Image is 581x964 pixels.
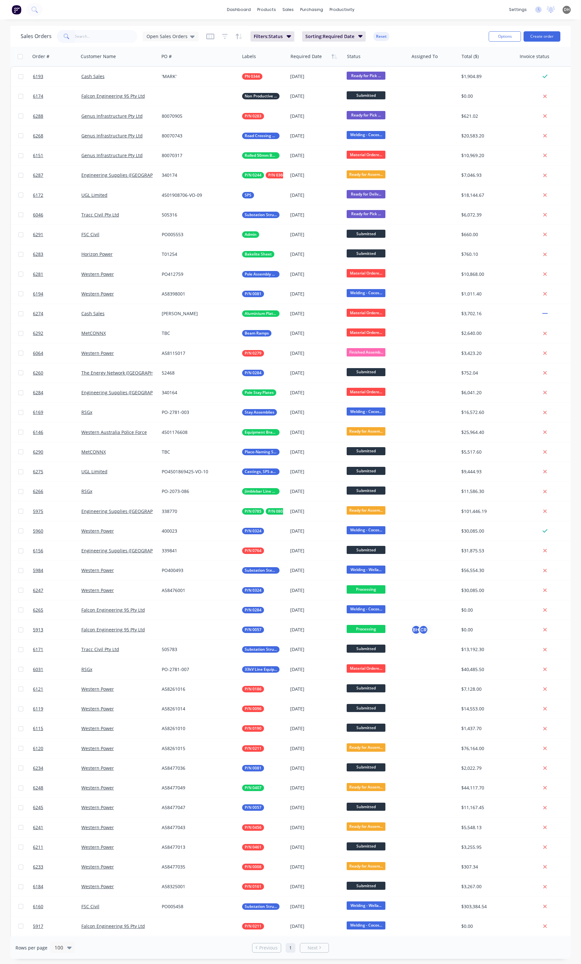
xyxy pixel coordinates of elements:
a: 6241 [33,818,81,837]
button: Create order [524,31,560,42]
button: P/N 0461 [242,844,264,850]
span: Ready for Pick ... [347,111,385,119]
span: 6268 [33,133,43,139]
a: Engineering Supplies ([GEOGRAPHIC_DATA]) Pty Ltd [81,508,192,514]
span: Material Ordere... [347,269,385,277]
a: 6233 [33,857,81,877]
button: P/N 0081 [242,291,264,297]
span: P/N 0324 [245,587,261,594]
a: 6291 [33,225,81,244]
span: Next [308,945,318,951]
span: Equipment Brackets [245,429,277,436]
span: Open Sales Orders [147,33,188,40]
span: 6031 [33,666,43,673]
div: $10,868.00 [461,271,511,277]
span: P/N 0324 [245,528,261,534]
span: 6184 [33,883,43,890]
span: P/N 0081 [245,765,261,771]
div: $20,583.20 [461,133,511,139]
a: 6194 [33,284,81,304]
button: Pole Assembly Compression Tool [242,271,280,277]
span: 6193 [33,73,43,80]
div: 340174 [162,172,233,178]
a: RSGx [81,409,92,415]
a: MetCONNX [81,449,106,455]
span: 6248 [33,785,43,791]
span: P/N 0081 [245,291,261,297]
button: P/N 0008 [242,864,264,870]
span: Material Ordere... [347,151,385,159]
button: Pole Stay Plates [242,389,276,396]
a: RSGx [81,666,92,672]
div: [DATE] [290,212,341,218]
span: 6287 [33,172,43,178]
a: Engineering Supplies ([GEOGRAPHIC_DATA]) Pty Ltd [81,389,192,396]
button: Filters:Status [250,31,294,42]
span: 6151 [33,152,43,159]
a: 6146 [33,423,81,442]
button: 33kV Line Equipment [242,666,280,673]
div: productivity [326,5,358,15]
a: Page 1 is your current page [286,943,295,953]
div: [DATE] [290,271,341,277]
span: 6169 [33,409,43,416]
a: Horizon Power [81,251,113,257]
div: Customer Name [81,53,116,60]
button: Substation Structural Steel [242,212,280,218]
a: 5975 [33,502,81,521]
span: 6174 [33,93,43,99]
a: 6115 [33,719,81,738]
span: P/N 0802 [268,508,285,515]
div: PO412759 [162,271,233,277]
div: [DATE] [290,192,341,198]
button: P/N 0211 [242,923,264,929]
button: Sorting:Required Date [302,31,366,42]
button: Place-Naming Signage Stands [242,449,280,455]
span: P/N 0161 [245,883,261,890]
button: Rolled 50mm Bars [242,152,280,159]
span: P/N 0057 [245,627,261,633]
span: Pole Stay Plates [245,389,274,396]
a: 6287 [33,166,81,185]
div: [DATE] [290,251,341,257]
a: FSC Civil [81,231,99,237]
div: Order # [32,53,49,60]
span: P/N 0456 [245,824,261,831]
a: 5960 [33,521,81,541]
a: 6174 [33,86,81,106]
span: Filters: Status [254,33,283,40]
span: Admin [245,231,257,238]
a: Western Power [81,824,114,830]
a: Western Australia Police Force [81,429,147,435]
a: Cash Sales [81,73,105,79]
a: UGL Limited [81,468,107,475]
span: 6288 [33,113,43,119]
button: P/N 0190 [242,725,264,732]
a: Western Power [81,804,114,810]
a: 6172 [33,186,81,205]
div: Assigned To [412,53,438,60]
button: P/N 0057 [242,804,264,811]
a: Western Power [81,271,114,277]
div: $660.00 [461,231,511,238]
a: 6265 [33,600,81,620]
div: [DATE] [290,133,341,139]
span: 6171 [33,646,43,653]
span: SPS [245,192,251,198]
span: Welding - Cocos... [347,289,385,297]
a: Western Power [81,844,114,850]
span: Beam Ramps [245,330,269,336]
a: Western Power [81,765,114,771]
button: P/N 0081 [242,765,264,771]
a: 6151 [33,146,81,165]
span: Substation Steel & Ali [245,567,277,574]
span: 6120 [33,745,43,752]
div: 4501908706-VO-09 [162,192,233,198]
button: P/N 0096 [242,706,264,712]
span: P/N 0284 [245,370,261,376]
button: Road Crossing Signs [242,133,280,139]
button: P/N 0284 [242,607,264,613]
a: 6275 [33,462,81,481]
button: Aluminium Plates & Machining [242,310,280,317]
div: [DATE] [290,73,341,80]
